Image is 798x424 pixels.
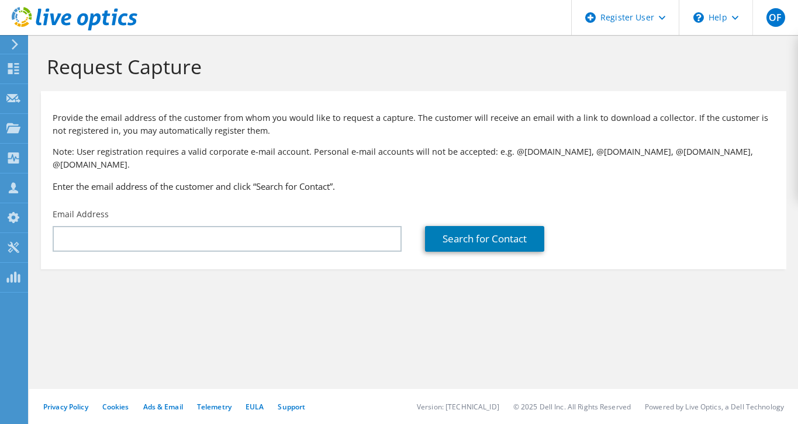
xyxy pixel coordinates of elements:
[43,402,88,412] a: Privacy Policy
[53,208,109,220] label: Email Address
[425,226,544,252] a: Search for Contact
[53,180,775,193] h3: Enter the email address of the customer and click “Search for Contact”.
[246,402,264,412] a: EULA
[278,402,305,412] a: Support
[645,402,784,412] li: Powered by Live Optics, a Dell Technology
[53,112,775,137] p: Provide the email address of the customer from whom you would like to request a capture. The cust...
[513,402,631,412] li: © 2025 Dell Inc. All Rights Reserved
[143,402,183,412] a: Ads & Email
[197,402,232,412] a: Telemetry
[47,54,775,79] h1: Request Capture
[766,8,785,27] span: OF
[53,145,775,171] p: Note: User registration requires a valid corporate e-mail account. Personal e-mail accounts will ...
[102,402,129,412] a: Cookies
[417,402,499,412] li: Version: [TECHNICAL_ID]
[693,12,704,23] svg: \n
